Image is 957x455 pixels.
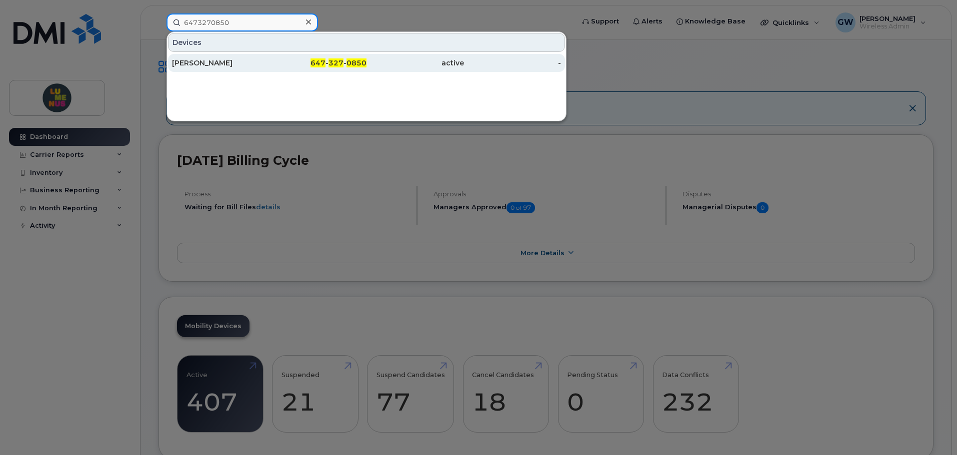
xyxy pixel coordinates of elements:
[172,58,269,68] div: [PERSON_NAME]
[168,54,565,72] a: [PERSON_NAME]647-327-0850active-
[168,33,565,52] div: Devices
[269,58,367,68] div: - -
[464,58,561,68] div: -
[346,58,366,67] span: 0850
[310,58,325,67] span: 647
[366,58,464,68] div: active
[328,58,343,67] span: 327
